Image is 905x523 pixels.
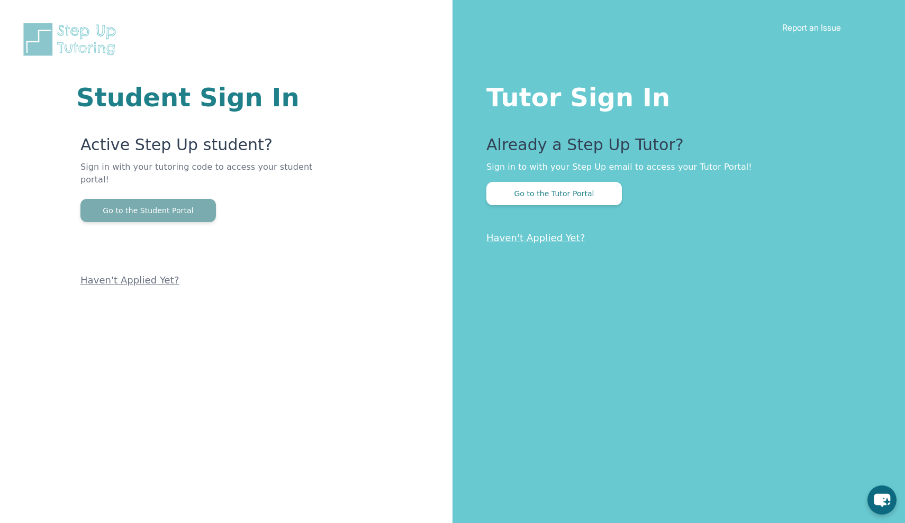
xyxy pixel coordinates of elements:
[486,161,863,173] p: Sign in to with your Step Up email to access your Tutor Portal!
[486,188,622,198] a: Go to the Tutor Portal
[867,485,897,515] button: chat-button
[486,80,863,110] h1: Tutor Sign In
[782,22,841,33] a: Report an Issue
[76,85,325,110] h1: Student Sign In
[80,199,216,222] button: Go to the Student Portal
[486,232,585,243] a: Haven't Applied Yet?
[80,135,325,161] p: Active Step Up student?
[486,182,622,205] button: Go to the Tutor Portal
[486,135,863,161] p: Already a Step Up Tutor?
[80,205,216,215] a: Go to the Student Portal
[80,161,325,199] p: Sign in with your tutoring code to access your student portal!
[80,274,179,286] a: Haven't Applied Yet?
[21,21,123,58] img: Step Up Tutoring horizontal logo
